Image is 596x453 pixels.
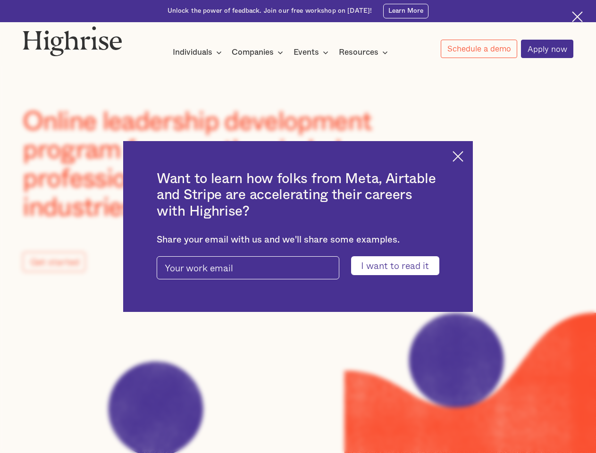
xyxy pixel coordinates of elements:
[168,7,372,16] div: Unlock the power of feedback. Join our free workshop on [DATE]!
[232,47,286,58] div: Companies
[157,256,439,275] form: pop-up-modal-form
[339,47,378,58] div: Resources
[572,11,583,22] img: Cross icon
[383,4,428,18] a: Learn More
[157,171,439,219] h2: Want to learn how folks from Meta, Airtable and Stripe are accelerating their careers with Highrise?
[23,26,122,56] img: Highrise logo
[453,151,463,162] img: Cross icon
[157,256,339,279] input: Your work email
[339,47,391,58] div: Resources
[173,47,225,58] div: Individuals
[232,47,274,58] div: Companies
[441,40,517,58] a: Schedule a demo
[521,40,573,58] a: Apply now
[294,47,319,58] div: Events
[173,47,212,58] div: Individuals
[157,235,439,245] div: Share your email with us and we'll share some examples.
[351,256,439,275] input: I want to read it
[294,47,331,58] div: Events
